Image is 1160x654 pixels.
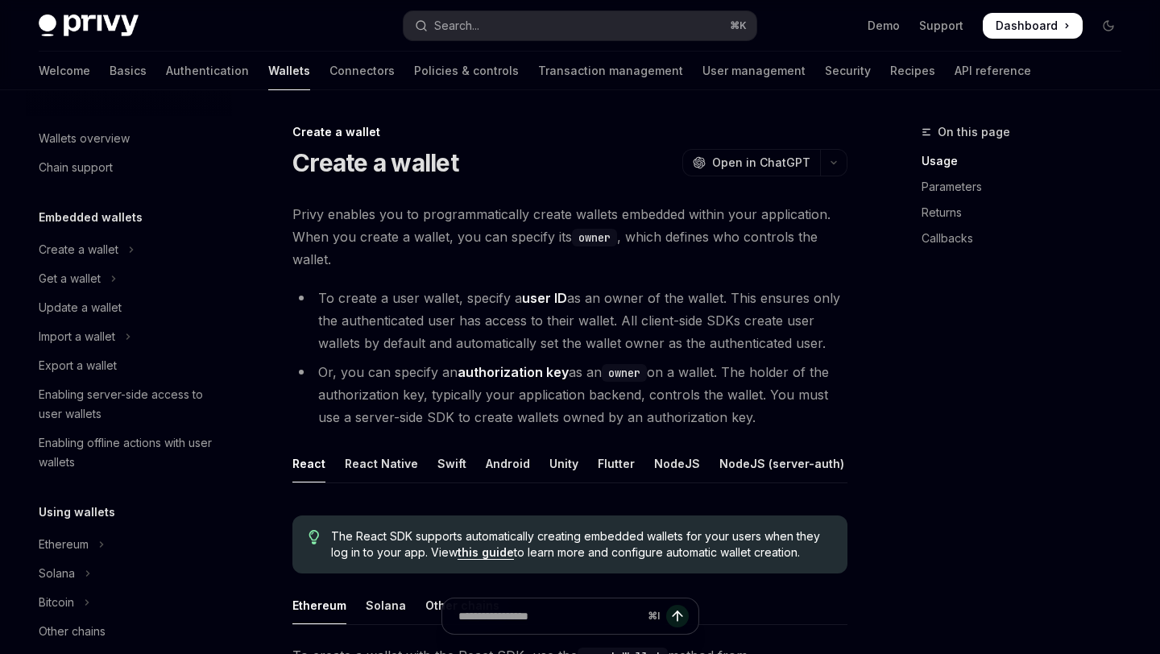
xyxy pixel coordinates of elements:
div: Flutter [598,445,635,482]
div: Enabling offline actions with user wallets [39,433,222,472]
code: owner [602,364,647,382]
li: To create a user wallet, specify a as an owner of the wallet. This ensures only the authenticated... [292,287,847,354]
span: The React SDK supports automatically creating embedded wallets for your users when they log in to... [331,528,831,561]
div: Solana [366,586,406,624]
a: User management [702,52,806,90]
button: Open search [404,11,756,40]
a: Authentication [166,52,249,90]
div: Unity [549,445,578,482]
div: Android [486,445,530,482]
button: Toggle Ethereum section [26,530,232,559]
a: Returns [922,200,1134,226]
div: Solana [39,564,75,583]
a: Support [919,18,963,34]
a: Transaction management [538,52,683,90]
a: Basics [110,52,147,90]
div: React [292,445,325,482]
button: Toggle Get a wallet section [26,264,232,293]
a: Dashboard [983,13,1083,39]
svg: Tip [309,530,320,544]
div: Search... [434,16,479,35]
div: Chain support [39,158,113,177]
strong: authorization key [458,364,569,380]
div: Create a wallet [292,124,847,140]
a: Welcome [39,52,90,90]
button: Toggle Create a wallet section [26,235,232,264]
button: Toggle Solana section [26,559,232,588]
h1: Create a wallet [292,148,458,177]
span: On this page [938,122,1010,142]
div: Swift [437,445,466,482]
code: owner [572,229,617,246]
span: Open in ChatGPT [712,155,810,171]
button: Open in ChatGPT [682,149,820,176]
div: Ethereum [292,586,346,624]
a: Wallets overview [26,124,232,153]
a: Enabling offline actions with user wallets [26,428,232,477]
a: Connectors [329,52,395,90]
button: Send message [666,605,689,627]
button: Toggle Import a wallet section [26,322,232,351]
h5: Using wallets [39,503,115,522]
a: Callbacks [922,226,1134,251]
span: ⌘ K [730,19,747,32]
a: Security [825,52,871,90]
a: Policies & controls [414,52,519,90]
div: Bitcoin [39,593,74,612]
a: Other chains [26,617,232,646]
a: Parameters [922,174,1134,200]
a: Wallets [268,52,310,90]
div: Enabling server-side access to user wallets [39,385,222,424]
div: React Native [345,445,418,482]
h5: Embedded wallets [39,208,143,227]
strong: user ID [522,290,567,306]
div: Wallets overview [39,129,130,148]
img: dark logo [39,14,139,37]
a: Update a wallet [26,293,232,322]
a: this guide [458,545,514,560]
div: Ethereum [39,535,89,554]
a: Export a wallet [26,351,232,380]
button: Toggle Bitcoin section [26,588,232,617]
div: NodeJS (server-auth) [719,445,844,482]
span: Privy enables you to programmatically create wallets embedded within your application. When you c... [292,203,847,271]
div: Other chains [39,622,106,641]
a: Usage [922,148,1134,174]
li: Or, you can specify an as an on a wallet. The holder of the authorization key, typically your app... [292,361,847,428]
div: Import a wallet [39,327,115,346]
div: Export a wallet [39,356,117,375]
a: Chain support [26,153,232,182]
span: Dashboard [996,18,1058,34]
a: Demo [868,18,900,34]
a: API reference [955,52,1031,90]
div: NodeJS [654,445,700,482]
div: Create a wallet [39,240,118,259]
a: Recipes [890,52,935,90]
div: Get a wallet [39,269,101,288]
div: Update a wallet [39,298,122,317]
div: Other chains [425,586,499,624]
input: Ask a question... [458,598,641,634]
button: Toggle dark mode [1096,13,1121,39]
a: Enabling server-side access to user wallets [26,380,232,428]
